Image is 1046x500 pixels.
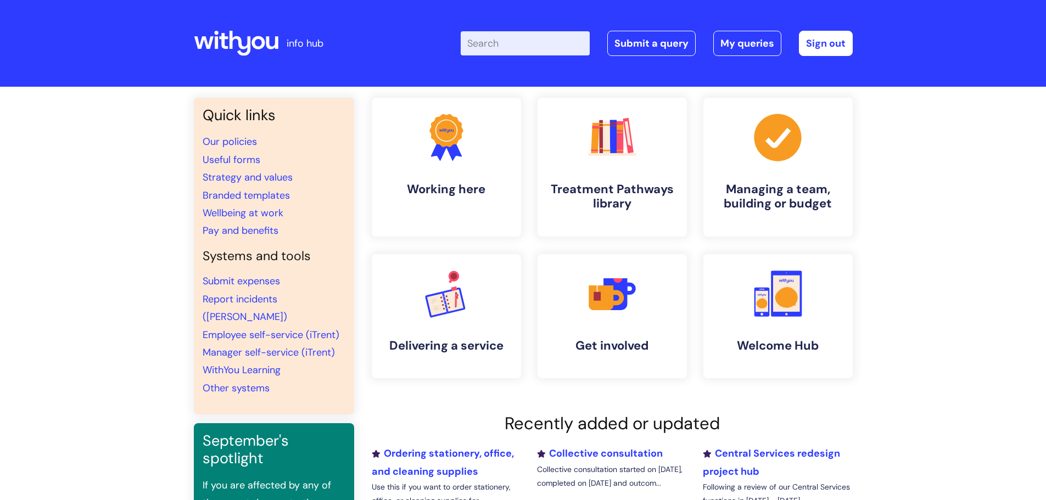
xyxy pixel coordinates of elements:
[607,31,696,56] a: Submit a query
[203,106,345,124] h3: Quick links
[703,254,853,378] a: Welcome Hub
[712,182,844,211] h4: Managing a team, building or budget
[461,31,590,55] input: Search
[203,206,283,220] a: Wellbeing at work
[537,463,686,490] p: Collective consultation started on [DATE], completed on [DATE] and outcom...
[203,363,281,377] a: WithYou Learning
[546,339,678,353] h4: Get involved
[538,98,687,237] a: Treatment Pathways library
[372,413,853,434] h2: Recently added or updated
[381,339,512,353] h4: Delivering a service
[712,339,844,353] h4: Welcome Hub
[372,98,521,237] a: Working here
[203,432,345,468] h3: September's spotlight
[203,328,339,341] a: Employee self-service (iTrent)
[203,135,257,148] a: Our policies
[203,293,287,323] a: Report incidents ([PERSON_NAME])
[287,35,323,52] p: info hub
[203,189,290,202] a: Branded templates
[461,31,853,56] div: | -
[537,447,663,460] a: Collective consultation
[372,254,521,378] a: Delivering a service
[203,274,280,288] a: Submit expenses
[713,31,781,56] a: My queries
[538,254,687,378] a: Get involved
[703,447,840,477] a: Central Services redesign project hub
[703,98,853,237] a: Managing a team, building or budget
[546,182,678,211] h4: Treatment Pathways library
[203,171,293,184] a: Strategy and values
[381,182,512,196] h4: Working here
[203,224,278,237] a: Pay and benefits
[372,447,514,477] a: Ordering stationery, office, and cleaning supplies
[203,381,270,395] a: Other systems
[203,249,345,264] h4: Systems and tools
[203,346,335,359] a: Manager self-service (iTrent)
[203,153,260,166] a: Useful forms
[799,31,853,56] a: Sign out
